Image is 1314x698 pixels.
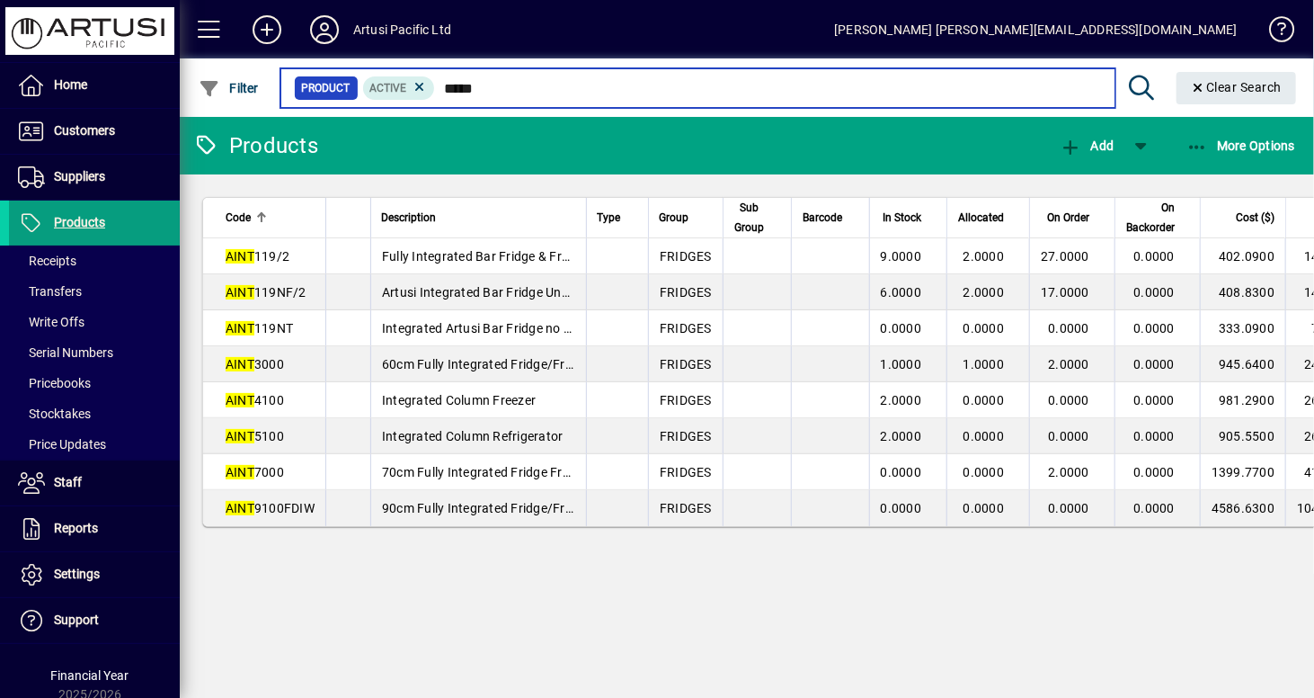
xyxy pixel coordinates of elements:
span: Integrated Column Freezer [382,393,536,407]
a: Customers [9,109,180,154]
span: 1.0000 [881,357,922,371]
td: 408.8300 [1200,274,1285,310]
em: AINT [226,357,254,371]
a: Stocktakes [9,398,180,429]
span: Serial Numbers [18,345,113,360]
span: Reports [54,521,98,535]
span: Staff [54,475,82,489]
div: On Order [1041,208,1105,228]
button: More Options [1182,130,1301,162]
span: Description [382,208,437,228]
span: 0.0000 [1134,285,1176,300]
button: Add [1055,130,1118,162]
span: 0.0000 [963,321,1005,336]
span: 0.0000 [881,501,922,515]
span: 0.0000 [963,465,1005,479]
span: 0.0000 [1134,501,1176,515]
span: FRIDGES [660,285,712,300]
span: 0.0000 [881,321,922,336]
span: Home [54,77,87,92]
span: 0.0000 [1049,429,1090,443]
div: Barcode [803,208,858,228]
span: 0.0000 [1134,357,1176,371]
span: FRIDGES [660,249,712,264]
span: Price Updates [18,437,106,452]
span: FRIDGES [660,429,712,443]
a: Transfers [9,276,180,307]
span: More Options [1186,139,1296,153]
span: Code [226,208,251,228]
span: On Order [1047,208,1089,228]
span: Clear Search [1191,80,1283,94]
span: Financial Year [51,668,129,683]
a: Reports [9,506,180,551]
div: Sub Group [734,198,780,237]
td: 981.2900 [1200,382,1285,418]
span: Artusi Integrated Bar Fridge Underbench no Freezer [382,285,679,300]
span: 2.0000 [963,249,1005,264]
a: Serial Numbers [9,337,180,368]
span: Active [370,82,407,94]
em: AINT [226,393,254,407]
span: Add [1060,139,1114,153]
span: FRIDGES [660,357,712,371]
em: AINT [226,465,254,479]
span: Write Offs [18,315,84,329]
span: In Stock [883,208,921,228]
td: 1399.7700 [1200,454,1285,490]
span: FRIDGES [660,501,712,515]
span: 0.0000 [1134,465,1176,479]
a: Write Offs [9,307,180,337]
span: 5100 [226,429,284,443]
em: AINT [226,501,254,515]
span: 119NF/2 [226,285,306,300]
span: 9.0000 [881,249,922,264]
span: 3000 [226,357,284,371]
div: Products [193,131,318,160]
span: 119/2 [226,249,289,264]
em: AINT [226,321,254,336]
td: 905.5500 [1200,418,1285,454]
span: FRIDGES [660,321,712,336]
span: 4100 [226,393,284,407]
td: 333.0900 [1200,310,1285,346]
span: 2.0000 [881,429,922,443]
span: Barcode [803,208,842,228]
span: 7000 [226,465,284,479]
span: Stocktakes [18,407,91,421]
a: Price Updates [9,429,180,460]
span: Fully Integrated Bar Fridge & Freezer [382,249,592,264]
mat-chip: Activation Status: Active [363,76,435,100]
span: Pricebooks [18,376,91,390]
button: Add [238,13,296,46]
span: Settings [54,567,100,581]
span: Support [54,613,99,627]
span: Customers [54,123,115,138]
a: Home [9,63,180,108]
span: Receipts [18,254,76,268]
a: Suppliers [9,155,180,200]
button: Profile [296,13,353,46]
div: On Backorder [1126,198,1191,237]
span: 90cm Fully Integrated Fridge/Freezer with Ice & Water [382,501,692,515]
em: AINT [226,429,254,443]
span: 60cm Fully Integrated Fridge/Freezer [382,357,596,371]
span: 0.0000 [1049,501,1090,515]
span: 2.0000 [881,393,922,407]
em: AINT [226,285,254,300]
span: 6.0000 [881,285,922,300]
span: 27.0000 [1041,249,1089,264]
span: 119NT [226,321,293,336]
a: Receipts [9,246,180,276]
td: 945.6400 [1200,346,1285,382]
span: 0.0000 [963,429,1005,443]
span: Cost ($) [1236,208,1274,228]
span: Integrated Artusi Bar Fridge no Front [382,321,595,336]
span: Group [660,208,689,228]
button: Filter [194,72,263,104]
span: Type [598,208,621,228]
div: Type [598,208,637,228]
span: 70cm Fully Integrated Fridge Freezer Frost Free [382,465,655,479]
span: Allocated [958,208,1004,228]
div: Allocated [958,208,1020,228]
